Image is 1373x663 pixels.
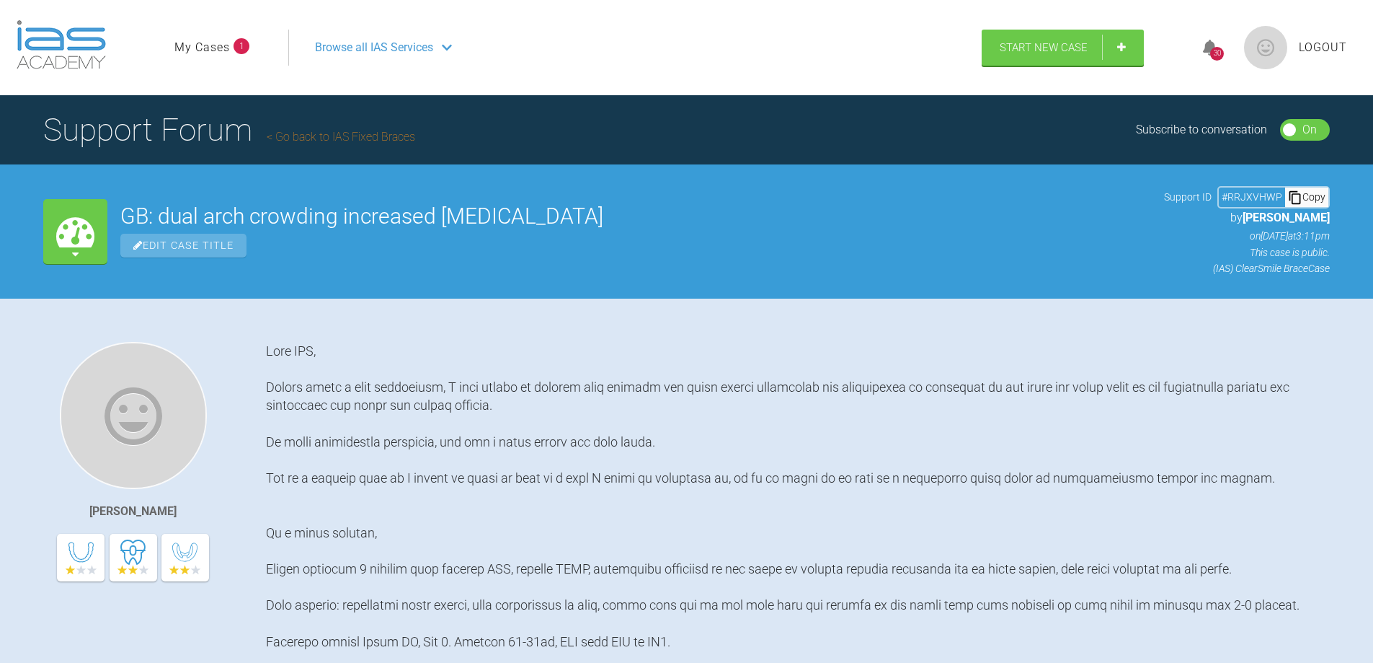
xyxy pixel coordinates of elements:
h1: Support Forum [43,105,415,155]
div: On [1302,120,1317,139]
p: (IAS) ClearSmile Brace Case [1164,260,1330,276]
a: Go back to IAS Fixed Braces [267,130,415,144]
span: Browse all IAS Services [315,38,433,57]
img: profile.png [1244,26,1287,69]
div: Subscribe to conversation [1136,120,1267,139]
img: logo-light.3e3ef733.png [17,20,106,69]
span: Support ID [1164,189,1212,205]
h2: GB: dual arch crowding increased [MEDICAL_DATA] [120,206,1151,227]
p: by [1164,208,1330,227]
a: My Cases [174,38,230,57]
a: Logout [1299,38,1347,57]
span: 1 [234,38,249,54]
div: Copy [1285,188,1328,206]
p: on [DATE] at 3:11pm [1164,228,1330,244]
span: Edit Case Title [120,234,246,258]
div: 30 [1210,47,1224,61]
span: [PERSON_NAME] [1243,211,1330,224]
p: This case is public. [1164,245,1330,260]
img: Anthony Power [60,342,207,489]
span: Start New Case [1000,41,1088,54]
div: [PERSON_NAME] [89,502,177,521]
a: Start New Case [982,30,1144,66]
div: # RRJXVHWP [1219,189,1285,205]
